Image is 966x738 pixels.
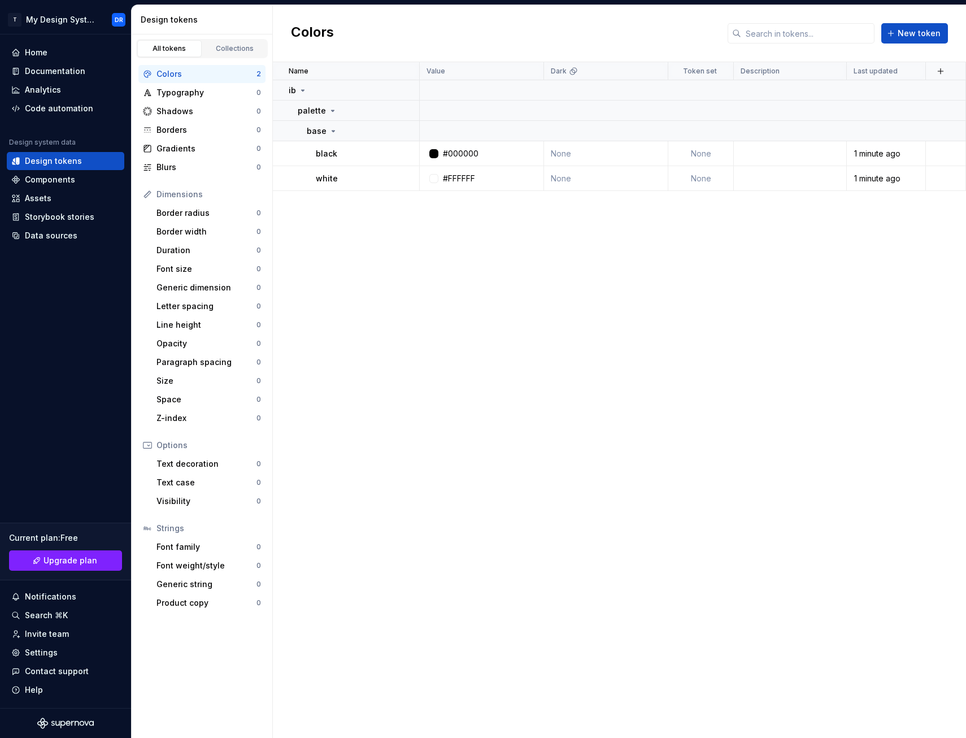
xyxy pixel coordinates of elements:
[152,260,266,278] a: Font size0
[256,283,261,292] div: 0
[156,106,256,117] div: Shadows
[256,125,261,134] div: 0
[7,44,124,62] a: Home
[256,598,261,607] div: 0
[256,144,261,153] div: 0
[443,173,475,184] div: #FFFFFF
[847,173,925,184] div: 1 minute ago
[26,14,98,25] div: My Design System
[138,121,266,139] a: Borders0
[9,138,76,147] div: Design system data
[7,662,124,680] button: Contact support
[25,230,77,241] div: Data sources
[156,375,256,387] div: Size
[289,85,296,96] p: ib
[152,297,266,315] a: Letter spacing0
[7,606,124,624] button: Search ⌘K
[152,372,266,390] a: Size0
[7,208,124,226] a: Storybook stories
[152,390,266,409] a: Space0
[141,44,198,53] div: All tokens
[7,152,124,170] a: Design tokens
[8,13,21,27] div: T
[551,67,567,76] p: Dark
[152,204,266,222] a: Border radius0
[156,143,256,154] div: Gradients
[152,223,266,241] a: Border width0
[37,718,94,729] a: Supernova Logo
[138,65,266,83] a: Colors2
[25,174,75,185] div: Components
[256,542,261,552] div: 0
[7,81,124,99] a: Analytics
[256,320,261,329] div: 0
[298,105,326,116] p: palette
[256,107,261,116] div: 0
[544,141,668,166] td: None
[152,409,266,427] a: Z-index0
[741,67,780,76] p: Description
[152,557,266,575] a: Font weight/style0
[138,140,266,158] a: Gradients0
[25,66,85,77] div: Documentation
[7,227,124,245] a: Data sources
[138,84,266,102] a: Typography0
[256,561,261,570] div: 0
[156,282,256,293] div: Generic dimension
[156,357,256,368] div: Paragraph spacing
[668,141,734,166] td: None
[7,681,124,699] button: Help
[152,575,266,593] a: Generic string0
[256,414,261,423] div: 0
[741,23,874,44] input: Search in tokens...
[152,474,266,492] a: Text case0
[25,211,94,223] div: Storybook stories
[427,67,445,76] p: Value
[898,28,941,39] span: New token
[138,158,266,176] a: Blurs0
[115,15,123,24] div: DR
[152,316,266,334] a: Line height0
[256,163,261,172] div: 0
[156,477,256,488] div: Text case
[668,166,734,191] td: None
[25,647,58,658] div: Settings
[443,148,478,159] div: #000000
[881,23,948,44] button: New token
[25,591,76,602] div: Notifications
[156,579,256,590] div: Generic string
[152,538,266,556] a: Font family0
[156,124,256,136] div: Borders
[207,44,263,53] div: Collections
[256,209,261,218] div: 0
[25,610,68,621] div: Search ⌘K
[25,47,47,58] div: Home
[152,492,266,510] a: Visibility0
[291,23,334,44] h2: Colors
[43,555,97,566] span: Upgrade plan
[152,455,266,473] a: Text decoration0
[256,339,261,348] div: 0
[25,628,69,640] div: Invite team
[156,87,256,98] div: Typography
[256,358,261,367] div: 0
[152,241,266,259] a: Duration0
[7,99,124,118] a: Code automation
[9,532,122,544] div: Current plan : Free
[256,376,261,385] div: 0
[7,171,124,189] a: Components
[25,666,89,677] div: Contact support
[156,440,261,451] div: Options
[156,245,256,256] div: Duration
[256,70,261,79] div: 2
[7,189,124,207] a: Assets
[156,496,256,507] div: Visibility
[316,148,337,159] p: black
[25,84,61,95] div: Analytics
[156,597,256,609] div: Product copy
[156,68,256,80] div: Colors
[156,162,256,173] div: Blurs
[316,173,338,184] p: white
[256,246,261,255] div: 0
[156,413,256,424] div: Z-index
